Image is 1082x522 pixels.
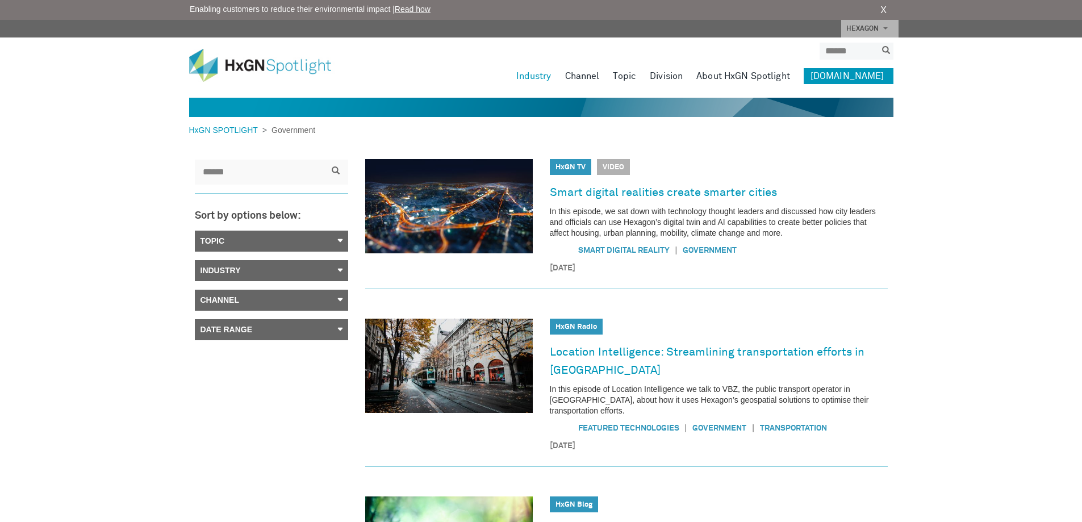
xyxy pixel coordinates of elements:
[760,424,827,432] a: Transportation
[578,424,679,432] a: Featured Technologies
[190,3,431,15] span: Enabling customers to reduce their environmental impact |
[550,183,777,202] a: Smart digital realities create smarter cities
[578,247,670,254] a: Smart Digital Reality
[841,20,899,37] a: HEXAGON
[195,260,348,281] a: Industry
[189,124,316,136] div: >
[696,68,790,84] a: About HxGN Spotlight
[195,290,348,311] a: Channel
[670,244,683,256] span: |
[746,422,760,434] span: |
[555,164,586,171] a: HxGN TV
[267,126,315,135] span: Government
[550,440,888,452] time: [DATE]
[195,211,348,222] h3: Sort by options below:
[880,3,887,17] a: X
[683,247,737,254] a: Government
[189,49,348,82] img: HxGN Spotlight
[550,206,888,239] p: In this episode, we sat down with technology thought leaders and discussed how city leaders and o...
[195,231,348,252] a: Topic
[395,5,431,14] a: Read how
[550,384,888,416] p: In this episode of Location Intelligence we talk to VBZ, the public transport operator in [GEOGRA...
[550,262,888,274] time: [DATE]
[650,68,683,84] a: Division
[365,319,533,413] img: Location Intelligence: Streamlining transportation efforts in Zürich
[692,424,746,432] a: Government
[516,68,552,84] a: Industry
[597,159,630,175] span: Video
[679,422,693,434] span: |
[555,323,597,331] a: HxGN Radio
[365,159,533,253] img: Smart digital realities create smarter cities
[189,126,262,135] a: HxGN SPOTLIGHT
[550,343,888,380] a: Location Intelligence: Streamlining transportation efforts in [GEOGRAPHIC_DATA]
[613,68,636,84] a: Topic
[565,68,600,84] a: Channel
[555,501,592,508] a: HxGN Blog
[804,68,893,84] a: [DOMAIN_NAME]
[195,319,348,340] a: Date Range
